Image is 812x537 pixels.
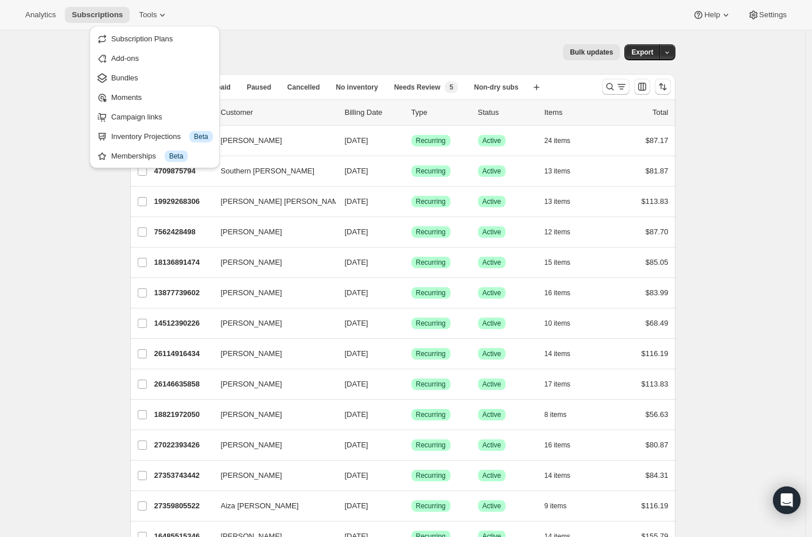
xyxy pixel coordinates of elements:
[545,167,570,176] span: 13 items
[394,83,441,92] span: Needs Review
[154,437,669,453] div: 27022393426[PERSON_NAME][DATE]SuccessRecurringSuccessActive16 items$80.87
[221,318,282,329] span: [PERSON_NAME]
[18,7,63,23] button: Analytics
[111,131,213,142] div: Inventory Projections
[563,44,620,60] button: Bulk updates
[194,132,208,141] span: Beta
[221,500,299,512] span: Aiza [PERSON_NAME]
[483,471,502,480] span: Active
[416,197,446,206] span: Recurring
[545,407,580,423] button: 8 items
[111,93,142,102] span: Moments
[483,227,502,237] span: Active
[72,10,123,20] span: Subscriptions
[646,441,669,449] span: $80.87
[634,79,650,95] button: Customize table column order and visibility
[545,380,570,389] span: 17 items
[545,437,583,453] button: 16 items
[642,197,669,206] span: $113.83
[154,254,669,271] div: 18136891474[PERSON_NAME][DATE]SuccessRecurringSuccessActive15 items$85.05
[221,439,282,451] span: [PERSON_NAME]
[345,410,368,419] span: [DATE]
[416,380,446,389] span: Recurring
[545,227,570,237] span: 12 items
[345,441,368,449] span: [DATE]
[545,441,570,450] span: 16 items
[345,319,368,327] span: [DATE]
[345,136,368,145] span: [DATE]
[416,471,446,480] span: Recurring
[154,224,669,240] div: 7562428498[PERSON_NAME][DATE]SuccessRecurringSuccessActive12 items$87.70
[154,287,212,299] p: 13877739602
[154,315,669,331] div: 14512390226[PERSON_NAME][DATE]SuccessRecurringSuccessActive10 items$68.49
[483,197,502,206] span: Active
[345,288,368,297] span: [DATE]
[545,501,567,511] span: 9 items
[483,258,502,267] span: Active
[646,410,669,419] span: $56.63
[221,165,314,177] span: Southern [PERSON_NAME]
[154,257,212,268] p: 18136891474
[154,376,669,392] div: 26146635858[PERSON_NAME][DATE]SuccessRecurringSuccessActive17 items$113.83
[483,501,502,511] span: Active
[646,319,669,327] span: $68.49
[416,136,446,145] span: Recurring
[345,501,368,510] span: [DATE]
[646,227,669,236] span: $87.70
[416,441,446,450] span: Recurring
[93,127,216,145] button: Inventory Projections
[545,349,570,358] span: 14 items
[646,136,669,145] span: $87.17
[416,258,446,267] span: Recurring
[154,346,669,362] div: 26114916434[PERSON_NAME][DATE]SuccessRecurringSuccessActive14 items$116.19
[545,471,570,480] span: 14 items
[478,107,535,118] p: Status
[527,79,546,95] button: Create new view
[483,288,502,298] span: Active
[93,88,216,106] button: Moments
[545,285,583,301] button: 16 items
[545,224,583,240] button: 12 items
[221,348,282,360] span: [PERSON_NAME]
[545,163,583,179] button: 13 items
[214,314,329,333] button: [PERSON_NAME]
[570,48,613,57] span: Bulk updates
[65,7,130,23] button: Subscriptions
[214,192,329,211] button: [PERSON_NAME] [PERSON_NAME]
[336,83,378,92] span: No inventory
[416,319,446,328] span: Recurring
[214,162,329,180] button: Southern [PERSON_NAME]
[169,152,184,161] span: Beta
[214,466,329,485] button: [PERSON_NAME]
[483,136,502,145] span: Active
[214,284,329,302] button: [PERSON_NAME]
[345,380,368,388] span: [DATE]
[154,226,212,238] p: 7562428498
[545,197,570,206] span: 13 items
[646,167,669,175] span: $81.87
[416,410,446,419] span: Recurring
[345,227,368,236] span: [DATE]
[545,194,583,210] button: 13 items
[154,498,669,514] div: 27359805522Aiza [PERSON_NAME][DATE]SuccessRecurringSuccessActive9 items$116.19
[111,54,139,63] span: Add-ons
[214,405,329,424] button: [PERSON_NAME]
[221,107,336,118] p: Customer
[483,410,502,419] span: Active
[602,79,630,95] button: Search and filter results
[287,83,320,92] span: Cancelled
[545,410,567,419] span: 8 items
[704,10,720,20] span: Help
[483,167,502,176] span: Active
[759,10,787,20] span: Settings
[214,375,329,393] button: [PERSON_NAME]
[655,79,671,95] button: Sort the results
[93,107,216,126] button: Campaign links
[741,7,794,23] button: Settings
[139,10,157,20] span: Tools
[154,196,212,207] p: 19929268306
[221,226,282,238] span: [PERSON_NAME]
[631,48,653,57] span: Export
[646,471,669,480] span: $84.31
[221,378,282,390] span: [PERSON_NAME]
